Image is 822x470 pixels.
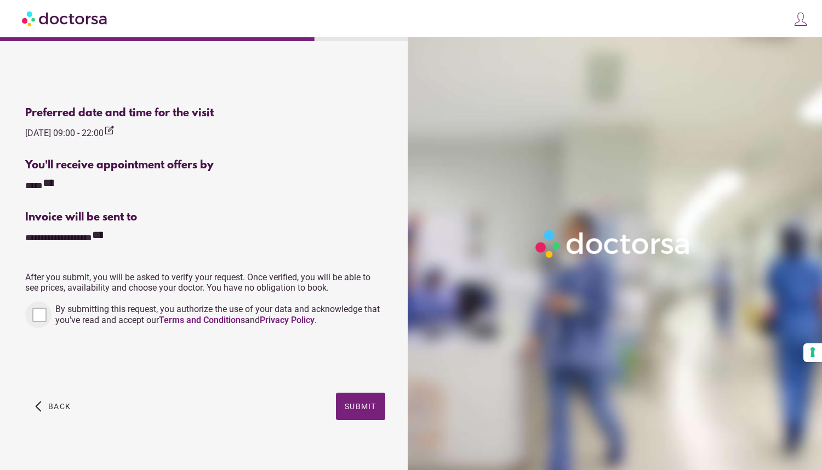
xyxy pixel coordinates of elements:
[25,159,385,172] div: You'll receive appointment offers by
[22,6,109,31] img: Doctorsa.com
[48,402,71,411] span: Back
[104,125,115,136] i: edit_square
[159,315,245,325] a: Terms and Conditions
[25,211,385,224] div: Invoice will be sent to
[793,12,808,27] img: icons8-customer-100.png
[803,343,822,362] button: Your consent preferences for tracking technologies
[531,225,695,262] img: Logo-Doctorsa-trans-White-partial-flat.png
[345,402,376,411] span: Submit
[25,272,385,293] p: After you submit, you will be asked to verify your request. Once verified, you will be able to se...
[25,125,115,140] div: [DATE] 09:00 - 22:00
[25,339,192,382] iframe: reCAPTCHA
[260,315,315,325] a: Privacy Policy
[31,393,75,420] button: arrow_back_ios Back
[25,107,385,120] div: Preferred date and time for the visit
[336,393,385,420] button: Submit
[55,304,380,325] span: By submitting this request, you authorize the use of your data and acknowledge that you've read a...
